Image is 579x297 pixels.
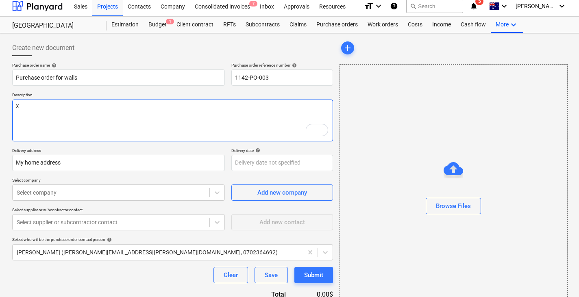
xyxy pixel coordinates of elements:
div: Budget [144,17,172,33]
div: Delivery date [231,148,333,153]
button: Browse Files [426,198,481,214]
div: Select who will be the purchase order contact person [12,237,333,242]
a: Client contract [172,17,218,33]
i: Knowledge base [390,1,398,11]
i: keyboard_arrow_down [374,1,383,11]
i: keyboard_arrow_down [557,1,567,11]
span: help [290,63,297,68]
span: add [343,43,353,53]
div: Purchase order name [12,63,225,68]
a: Income [427,17,456,33]
a: Claims [285,17,311,33]
a: Budget1 [144,17,172,33]
span: help [105,237,112,242]
a: RFTs [218,17,241,33]
a: Subcontracts [241,17,285,33]
span: help [254,148,260,153]
button: Save [255,267,288,283]
button: Submit [294,267,333,283]
p: Description [12,92,333,99]
textarea: To enrich screen reader interactions, please activate Accessibility in Grammarly extension settings [12,100,333,141]
div: [GEOGRAPHIC_DATA] [12,22,97,30]
span: 7 [249,1,257,7]
span: help [50,63,57,68]
div: Purchase order reference number [231,63,333,68]
div: Add new company [257,187,307,198]
p: Select company [12,178,225,184]
span: 1 [166,19,174,24]
p: Select supplier or subcontractor contact [12,207,225,214]
div: More [491,17,523,33]
i: format_size [364,1,374,11]
input: Delivery address [12,155,225,171]
span: [PERSON_NAME] [516,3,556,9]
div: Submit [304,270,323,280]
a: Costs [403,17,427,33]
a: Work orders [363,17,403,33]
a: Purchase orders [311,17,363,33]
button: Add new company [231,184,333,201]
i: keyboard_arrow_down [509,20,518,30]
i: notifications [470,1,478,11]
div: Clear [224,270,238,280]
span: Create new document [12,43,74,53]
p: Delivery address [12,148,225,155]
input: Document name [12,69,225,86]
iframe: Chat Widget [538,258,579,297]
div: Browse Files [436,201,471,211]
button: Clear [213,267,248,283]
a: Cash flow [456,17,491,33]
a: Estimation [107,17,144,33]
i: keyboard_arrow_down [499,1,509,11]
input: Order number [231,69,333,86]
input: Delivery date not specified [231,155,333,171]
div: Save [265,270,278,280]
span: search [410,3,416,9]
